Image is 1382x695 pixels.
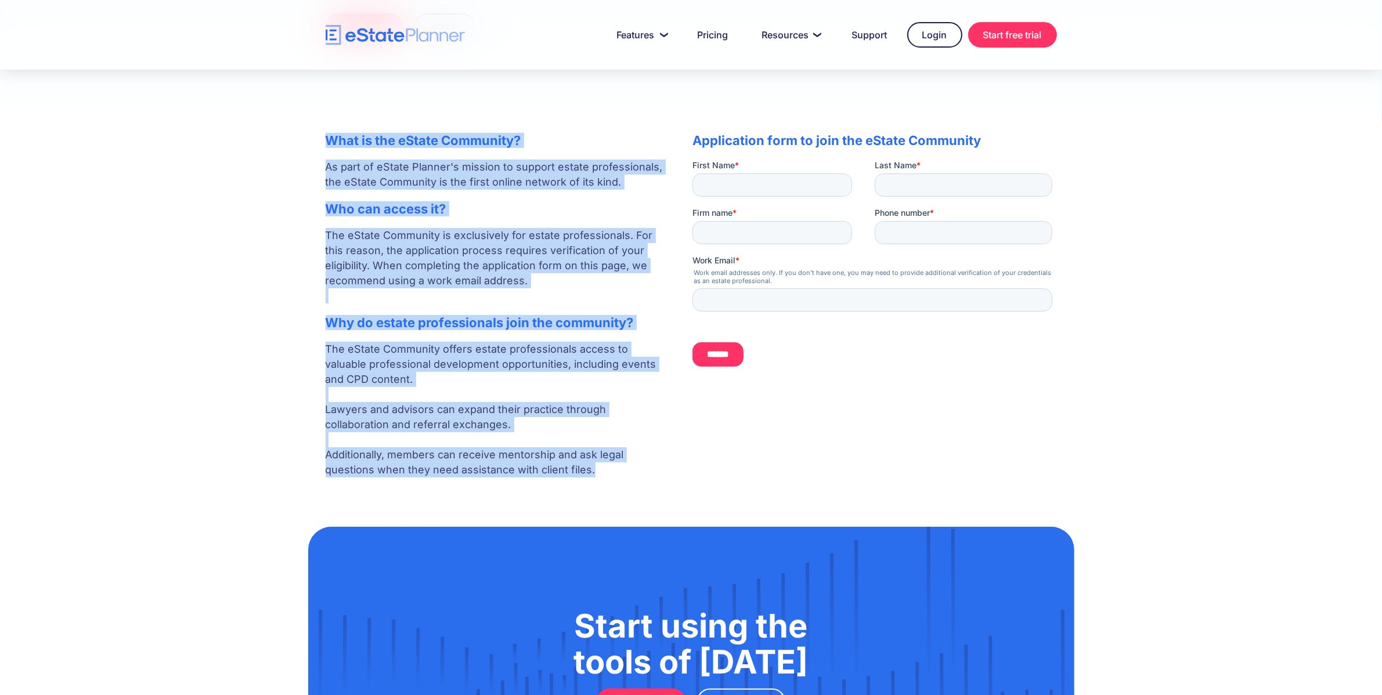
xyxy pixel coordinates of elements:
h1: Start using the tools of [DATE] [366,608,1016,680]
h2: What is the eState Community? [326,133,669,148]
a: Login [907,22,962,48]
a: Start free trial [968,22,1057,48]
h2: Who can access it? [326,201,669,216]
h2: Why do estate professionals join the community? [326,315,669,330]
iframe: Form 0 [692,160,1057,377]
p: The eState Community is exclusively for estate professionals. For this reason, the application pr... [326,228,669,303]
h2: Application form to join the eState Community [692,133,1057,148]
a: home [326,25,465,45]
p: The eState Community offers estate professionals access to valuable professional development oppo... [326,342,669,477]
a: Pricing [684,23,742,46]
a: Resources [748,23,832,46]
p: As part of eState Planner's mission to support estate professionals, the eState Community is the ... [326,160,669,190]
a: Support [838,23,901,46]
a: Features [603,23,678,46]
